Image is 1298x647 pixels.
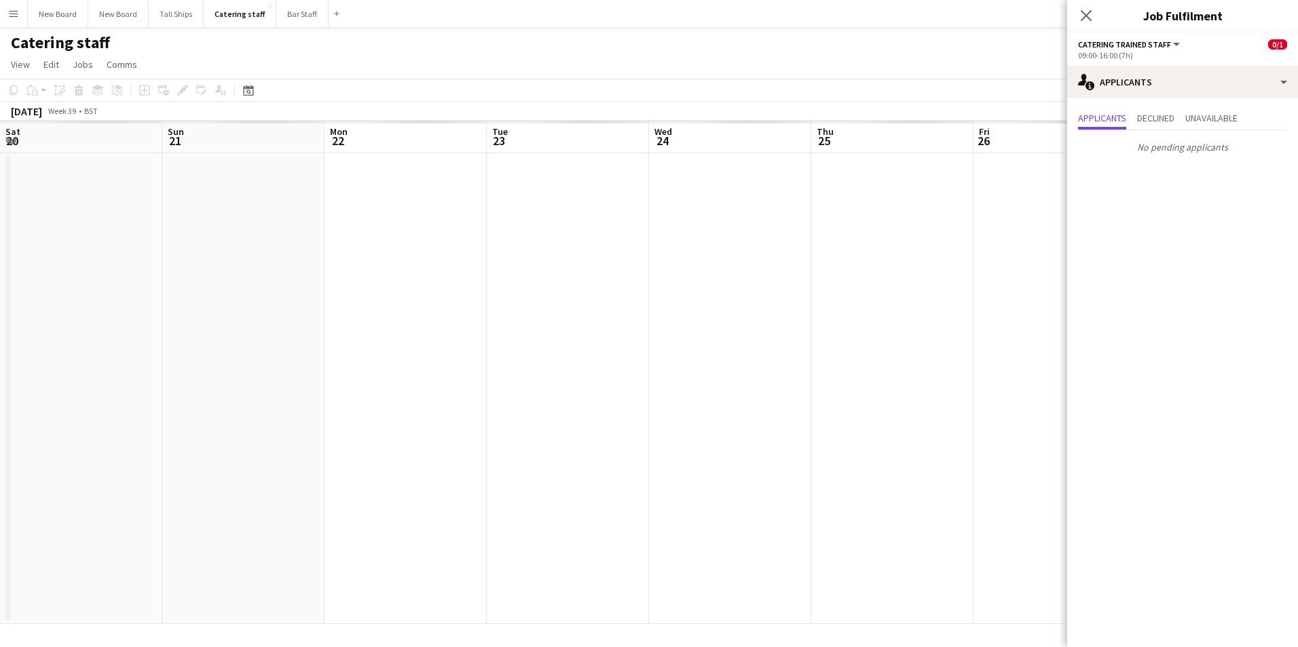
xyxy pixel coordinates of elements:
[166,133,184,149] span: 21
[149,1,204,27] button: Tall Ships
[977,133,990,149] span: 26
[73,58,93,71] span: Jobs
[1137,113,1174,123] span: Declined
[101,56,143,73] a: Comms
[5,125,20,138] span: Sat
[1078,39,1171,50] span: Catering trained staff
[979,125,990,138] span: Fri
[84,106,98,116] div: BST
[490,133,508,149] span: 23
[1268,39,1287,50] span: 0/1
[1185,113,1238,123] span: Unavailable
[3,133,20,149] span: 20
[11,33,110,53] h1: Catering staff
[11,104,42,118] div: [DATE]
[652,133,672,149] span: 24
[168,125,184,138] span: Sun
[492,125,508,138] span: Tue
[654,125,672,138] span: Wed
[815,133,834,149] span: 25
[38,56,64,73] a: Edit
[88,1,149,27] button: New Board
[817,125,834,138] span: Thu
[328,133,348,149] span: 22
[1078,113,1126,123] span: Applicants
[1067,136,1298,159] p: No pending applicants
[28,1,88,27] button: New Board
[330,125,348,138] span: Mon
[11,58,30,71] span: View
[276,1,329,27] button: Bar Staff
[107,58,137,71] span: Comms
[1067,66,1298,98] div: Applicants
[5,56,35,73] a: View
[1067,7,1298,24] h3: Job Fulfilment
[43,58,59,71] span: Edit
[67,56,98,73] a: Jobs
[1078,50,1287,60] div: 09:00-16:00 (7h)
[204,1,276,27] button: Catering staff
[45,106,79,116] span: Week 39
[1078,39,1182,50] button: Catering trained staff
